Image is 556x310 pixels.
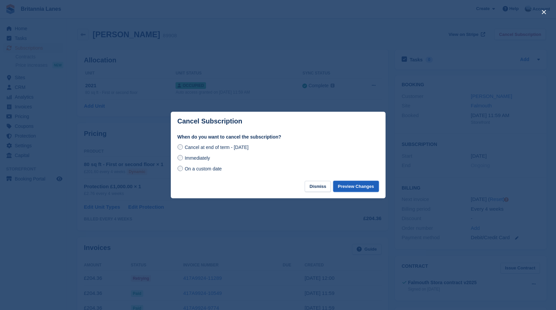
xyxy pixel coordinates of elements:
button: close [539,7,549,17]
input: Immediately [178,155,183,160]
span: On a custom date [185,166,222,171]
input: Cancel at end of term - [DATE] [178,144,183,150]
label: When do you want to cancel the subscription? [178,134,379,141]
button: Dismiss [305,181,331,192]
span: Cancel at end of term - [DATE] [185,145,248,150]
button: Preview Changes [333,181,379,192]
input: On a custom date [178,166,183,171]
span: Immediately [185,155,210,161]
p: Cancel Subscription [178,117,242,125]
